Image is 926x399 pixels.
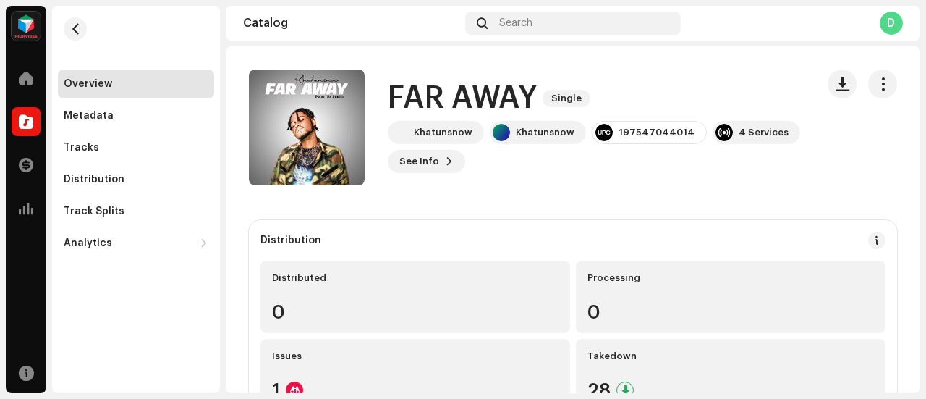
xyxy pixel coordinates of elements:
[58,101,214,130] re-m-nav-item: Metadata
[499,17,532,29] span: Search
[64,78,112,90] div: Overview
[272,272,558,284] div: Distributed
[391,124,408,141] img: 60fd4a43-ecea-49e7-9814-18897a6afb98
[739,127,789,138] div: 4 Services
[64,206,124,217] div: Track Splits
[880,12,903,35] div: D
[12,12,41,41] img: feab3aad-9b62-475c-8caf-26f15a9573ee
[414,127,472,138] div: Khatunsnow
[64,110,114,122] div: Metadata
[58,133,214,162] re-m-nav-item: Tracks
[587,272,874,284] div: Processing
[388,150,465,173] button: See Info
[58,165,214,194] re-m-nav-item: Distribution
[388,82,537,115] h1: FAR AWAY
[58,229,214,258] re-m-nav-dropdown: Analytics
[243,17,459,29] div: Catalog
[516,127,574,138] div: Khatunsnow
[58,70,214,98] re-m-nav-item: Overview
[399,147,439,176] span: See Info
[64,142,99,154] div: Tracks
[260,235,321,246] div: Distribution
[619,127,694,138] div: 197547044014
[272,350,558,362] div: Issues
[64,238,112,249] div: Analytics
[58,197,214,226] re-m-nav-item: Track Splits
[543,90,590,107] span: Single
[64,174,124,185] div: Distribution
[587,350,874,362] div: Takedown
